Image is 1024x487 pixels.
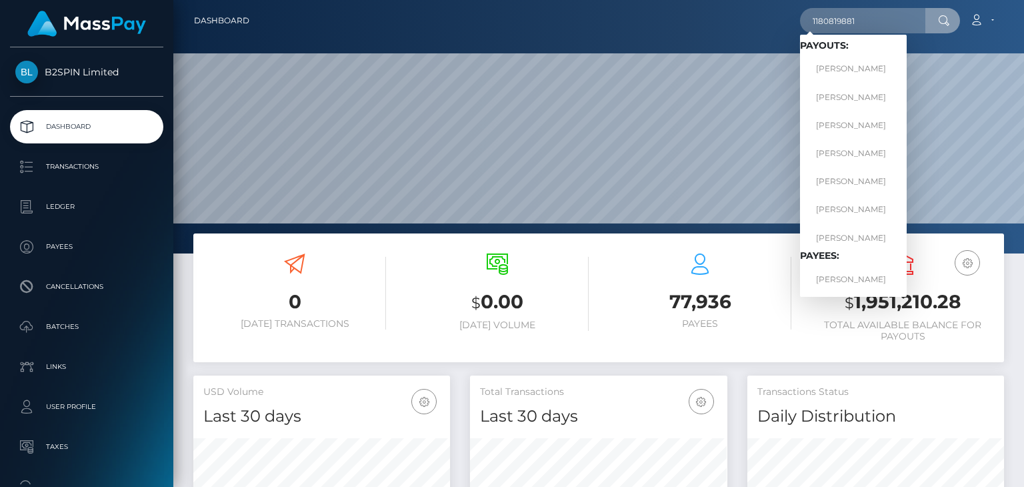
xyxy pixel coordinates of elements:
span: B2SPIN Limited [10,66,163,78]
small: $ [471,294,481,312]
h6: [DATE] Volume [406,320,589,331]
a: [PERSON_NAME] [800,57,907,81]
p: Links [15,357,158,377]
h5: Transactions Status [757,386,994,399]
input: Search... [800,8,925,33]
a: [PERSON_NAME] [800,225,907,250]
a: Dashboard [10,110,163,143]
p: Taxes [15,437,158,457]
p: Payees [15,237,158,257]
h4: Daily Distribution [757,405,994,428]
small: $ [845,294,854,312]
h3: 77,936 [609,289,791,315]
p: Cancellations [15,277,158,297]
p: Transactions [15,157,158,177]
a: [PERSON_NAME] [800,85,907,109]
p: Dashboard [15,117,158,137]
a: Taxes [10,430,163,464]
img: MassPay Logo [27,11,146,37]
h3: 0 [203,289,386,315]
h4: Last 30 days [203,405,440,428]
h5: USD Volume [203,386,440,399]
a: Links [10,350,163,384]
a: Batches [10,310,163,344]
h4: Last 30 days [480,405,717,428]
a: Payees [10,230,163,264]
h6: [DATE] Transactions [203,318,386,330]
a: [PERSON_NAME] [800,141,907,165]
a: Dashboard [194,7,249,35]
h6: Payees: [800,250,907,262]
a: Ledger [10,190,163,223]
h3: 1,951,210.28 [811,289,994,316]
a: [PERSON_NAME] [800,267,907,292]
h6: Total Available Balance for Payouts [811,320,994,342]
h6: Payouts: [800,40,907,51]
p: Batches [15,317,158,337]
h5: Total Transactions [480,386,717,399]
p: Ledger [15,197,158,217]
h3: 0.00 [406,289,589,316]
a: [PERSON_NAME] [800,169,907,194]
a: Transactions [10,150,163,183]
a: [PERSON_NAME] [800,113,907,137]
a: [PERSON_NAME] [800,197,907,222]
img: B2SPIN Limited [15,61,38,83]
p: User Profile [15,397,158,417]
a: Cancellations [10,270,163,304]
h6: Payees [609,318,791,330]
a: User Profile [10,390,163,424]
